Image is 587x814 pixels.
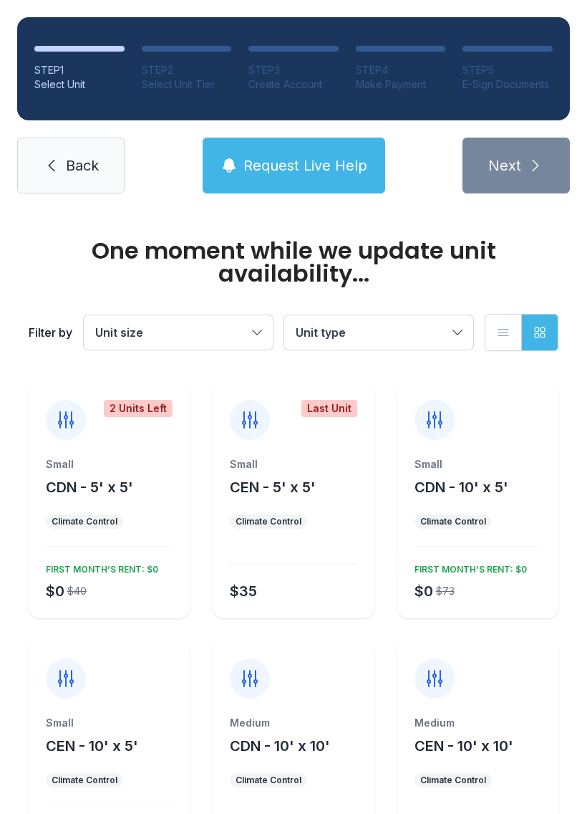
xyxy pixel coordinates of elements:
div: $35 [230,581,257,601]
div: Climate Control [420,516,486,527]
div: $40 [67,584,87,598]
span: CEN - 10' x 5' [46,737,138,755]
div: STEP 2 [142,63,232,77]
div: Last Unit [301,400,357,417]
div: Select Unit [34,77,125,92]
div: STEP 1 [34,63,125,77]
span: CEN - 5' x 5' [230,479,316,496]
button: CEN - 5' x 5' [230,477,316,497]
div: FIRST MONTH’S RENT: $0 [40,558,158,575]
button: CDN - 10' x 10' [230,736,330,756]
div: Climate Control [420,775,486,786]
div: $73 [436,584,455,598]
button: CDN - 5' x 5' [46,477,133,497]
button: CEN - 10' x 5' [46,736,138,756]
div: $0 [46,581,64,601]
span: CDN - 10' x 5' [414,479,508,496]
span: Unit size [95,325,143,340]
div: STEP 4 [356,63,446,77]
div: Climate Control [52,775,117,786]
span: Unit type [296,325,346,340]
div: STEP 3 [248,63,339,77]
div: Climate Control [52,516,117,527]
div: Small [46,457,173,471]
div: Small [46,716,173,730]
div: Medium [230,716,356,730]
div: $0 [414,581,433,601]
div: Make Payment [356,77,446,92]
span: CDN - 5' x 5' [46,479,133,496]
div: Small [414,457,541,471]
div: Create Account [248,77,339,92]
div: One moment while we update unit availability... [29,239,558,285]
div: Select Unit Tier [142,77,232,92]
span: Back [66,155,99,176]
div: Filter by [29,324,72,341]
div: FIRST MONTH’S RENT: $0 [409,558,527,575]
button: Unit type [284,315,473,350]
div: STEP 5 [462,63,553,77]
button: CEN - 10' x 10' [414,736,513,756]
div: 2 Units Left [104,400,173,417]
span: CEN - 10' x 10' [414,737,513,755]
div: Climate Control [236,516,301,527]
span: Request Live Help [243,155,367,176]
div: Climate Control [236,775,301,786]
span: Next [488,155,521,176]
div: Medium [414,716,541,730]
div: E-Sign Documents [462,77,553,92]
button: Unit size [84,315,273,350]
button: CDN - 10' x 5' [414,477,508,497]
span: CDN - 10' x 10' [230,737,330,755]
div: Small [230,457,356,471]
